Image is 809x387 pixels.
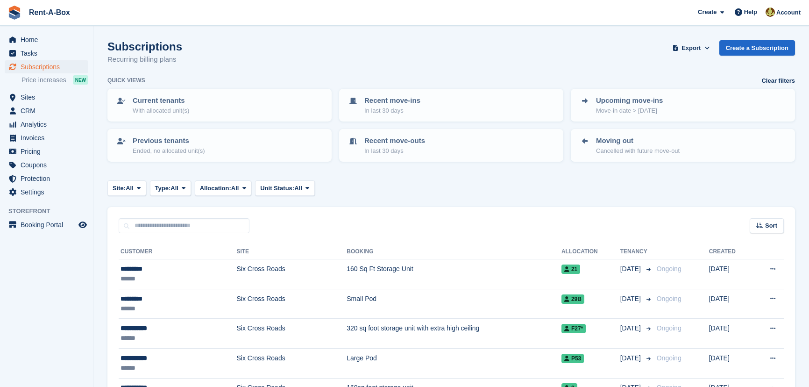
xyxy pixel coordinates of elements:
[698,7,717,17] span: Create
[21,158,77,172] span: Coupons
[776,8,801,17] span: Account
[150,180,191,196] button: Type: All
[561,354,584,363] span: P53
[766,7,775,17] img: Mairead Collins
[200,184,231,193] span: Allocation:
[596,106,663,115] p: Move-in date > [DATE]
[21,118,77,131] span: Analytics
[195,180,252,196] button: Allocation: All
[347,259,561,289] td: 160 Sq Ft Storage Unit
[5,60,88,73] a: menu
[719,40,795,56] a: Create a Subscription
[5,186,88,199] a: menu
[364,106,420,115] p: In last 30 days
[620,244,653,259] th: Tenancy
[709,348,752,378] td: [DATE]
[21,218,77,231] span: Booking Portal
[236,289,347,319] td: Six Cross Roads
[340,130,562,161] a: Recent move-outs In last 30 days
[21,33,77,46] span: Home
[744,7,757,17] span: Help
[107,180,146,196] button: Site: All
[561,294,584,304] span: 29B
[5,145,88,158] a: menu
[236,244,347,259] th: Site
[340,90,562,121] a: Recent move-ins In last 30 days
[231,184,239,193] span: All
[126,184,134,193] span: All
[681,43,701,53] span: Export
[108,130,331,161] a: Previous tenants Ended, no allocated unit(s)
[236,259,347,289] td: Six Cross Roads
[21,91,77,104] span: Sites
[236,348,347,378] td: Six Cross Roads
[561,265,580,274] span: 21
[364,136,425,146] p: Recent move-outs
[596,136,680,146] p: Moving out
[21,172,77,185] span: Protection
[364,146,425,156] p: In last 30 days
[5,33,88,46] a: menu
[5,47,88,60] a: menu
[5,118,88,131] a: menu
[5,91,88,104] a: menu
[119,244,236,259] th: Customer
[657,265,681,272] span: Ongoing
[108,90,331,121] a: Current tenants With allocated unit(s)
[25,5,74,20] a: Rent-A-Box
[620,353,643,363] span: [DATE]
[364,95,420,106] p: Recent move-ins
[671,40,712,56] button: Export
[133,95,189,106] p: Current tenants
[21,47,77,60] span: Tasks
[77,219,88,230] a: Preview store
[236,319,347,349] td: Six Cross Roads
[761,76,795,86] a: Clear filters
[21,76,66,85] span: Price increases
[260,184,294,193] span: Unit Status:
[5,104,88,117] a: menu
[5,172,88,185] a: menu
[572,90,794,121] a: Upcoming move-ins Move-in date > [DATE]
[133,146,205,156] p: Ended, no allocated unit(s)
[73,75,88,85] div: NEW
[765,221,777,230] span: Sort
[572,130,794,161] a: Moving out Cancelled with future move-out
[347,319,561,349] td: 320 sq foot storage unit with extra high ceiling
[107,54,182,65] p: Recurring billing plans
[657,324,681,332] span: Ongoing
[347,244,561,259] th: Booking
[133,106,189,115] p: With allocated unit(s)
[5,131,88,144] a: menu
[620,294,643,304] span: [DATE]
[620,323,643,333] span: [DATE]
[709,319,752,349] td: [DATE]
[107,40,182,53] h1: Subscriptions
[347,289,561,319] td: Small Pod
[21,145,77,158] span: Pricing
[155,184,171,193] span: Type:
[21,60,77,73] span: Subscriptions
[596,95,663,106] p: Upcoming move-ins
[620,264,643,274] span: [DATE]
[255,180,314,196] button: Unit Status: All
[7,6,21,20] img: stora-icon-8386f47178a22dfd0bd8f6a31ec36ba5ce8667c1dd55bd0f319d3a0aa187defe.svg
[709,259,752,289] td: [DATE]
[709,289,752,319] td: [DATE]
[21,75,88,85] a: Price increases NEW
[294,184,302,193] span: All
[21,186,77,199] span: Settings
[21,131,77,144] span: Invoices
[5,218,88,231] a: menu
[561,244,620,259] th: Allocation
[8,207,93,216] span: Storefront
[709,244,752,259] th: Created
[113,184,126,193] span: Site:
[347,348,561,378] td: Large Pod
[133,136,205,146] p: Previous tenants
[107,76,145,85] h6: Quick views
[170,184,178,193] span: All
[657,354,681,362] span: Ongoing
[657,295,681,302] span: Ongoing
[5,158,88,172] a: menu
